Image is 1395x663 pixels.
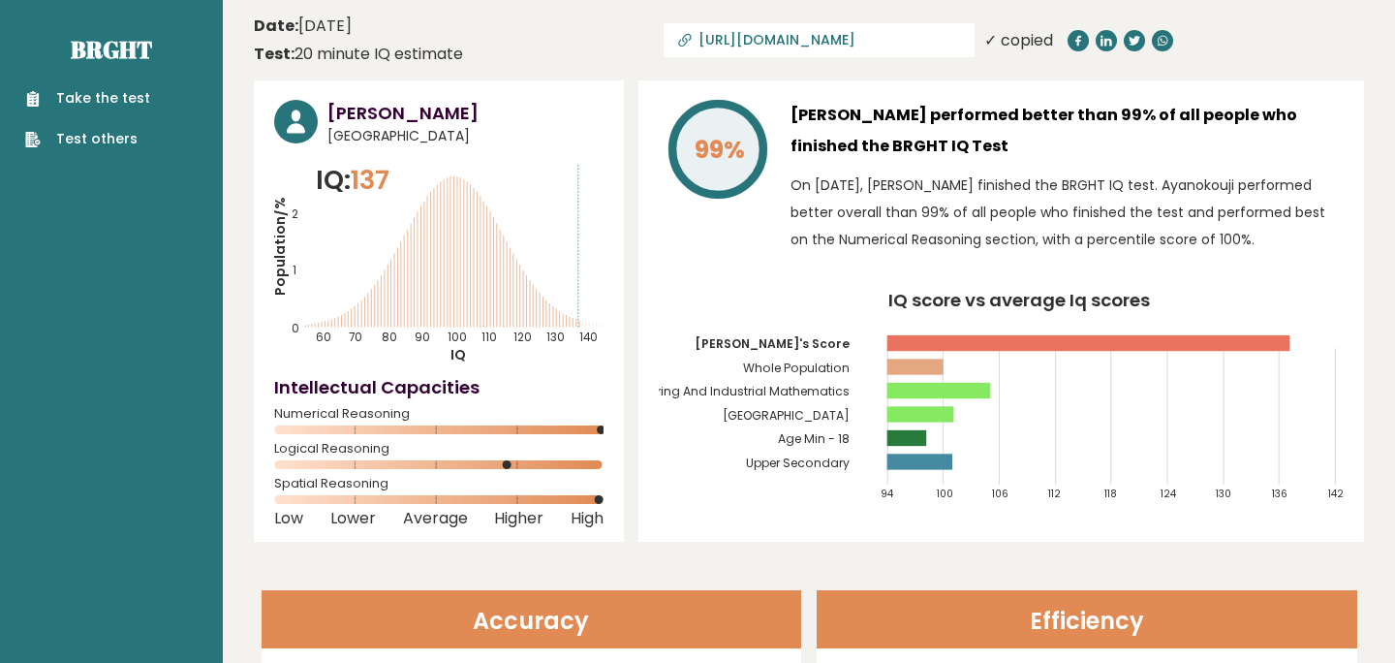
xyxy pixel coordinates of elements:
tspan: 99% [695,133,745,167]
span: 137 [351,162,389,198]
tspan: 2 [292,206,298,222]
span: Spatial Reasoning [274,480,604,488]
tspan: 110 [481,330,497,345]
tspan: Population/% [270,197,290,296]
time: [DATE] [254,15,352,38]
b: Test: [254,43,294,65]
tspan: 120 [513,330,532,345]
tspan: Age Min - 18 [778,430,850,447]
span: Lower [330,515,376,522]
tspan: IQ [450,345,466,364]
p: IQ: [316,161,389,200]
tspan: 124 [1161,487,1176,501]
h3: [PERSON_NAME] [327,100,604,126]
tspan: [GEOGRAPHIC_DATA] [723,407,850,424]
div: ✓ copied [984,29,1053,52]
b: Date: [254,15,298,37]
tspan: 60 [316,330,331,345]
a: Test others [25,129,150,149]
p: On [DATE], [PERSON_NAME] finished the BRGHT IQ test. Ayanokouji performed better overall than 99%... [790,172,1344,253]
tspan: [PERSON_NAME]'s Score [695,335,850,352]
a: Take the test [25,88,150,109]
span: [GEOGRAPHIC_DATA] [327,126,604,146]
tspan: 142 [1328,487,1344,501]
tspan: 80 [382,330,397,345]
tspan: Whole Population [743,360,850,376]
tspan: 100 [448,330,467,345]
div: 20 minute IQ estimate [254,43,463,66]
tspan: Engineering And Industrial Mathematics [610,383,850,399]
span: Low [274,515,303,522]
span: Numerical Reasoning [274,410,604,418]
a: Brght [71,34,152,65]
header: Accuracy [262,590,802,648]
tspan: Upper Secondary [746,455,850,471]
tspan: 100 [937,487,953,501]
h4: Intellectual Capacities [274,374,604,400]
span: High [571,515,604,522]
tspan: 140 [579,330,598,345]
span: Logical Reasoning [274,445,604,453]
header: Efficiency [817,590,1357,648]
tspan: 1 [293,263,296,278]
tspan: 130 [546,330,565,345]
tspan: IQ score vs average Iq scores [888,288,1150,312]
tspan: 118 [1104,487,1117,501]
tspan: 94 [881,487,893,501]
tspan: 90 [415,330,430,345]
tspan: 130 [1216,487,1231,501]
span: Average [403,515,468,522]
tspan: 0 [292,321,299,336]
span: Higher [494,515,543,522]
tspan: 70 [349,330,362,345]
tspan: 112 [1048,487,1061,501]
tspan: 136 [1272,487,1287,501]
h3: [PERSON_NAME] performed better than 99% of all people who finished the BRGHT IQ Test [790,100,1344,162]
tspan: 106 [992,487,1008,501]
